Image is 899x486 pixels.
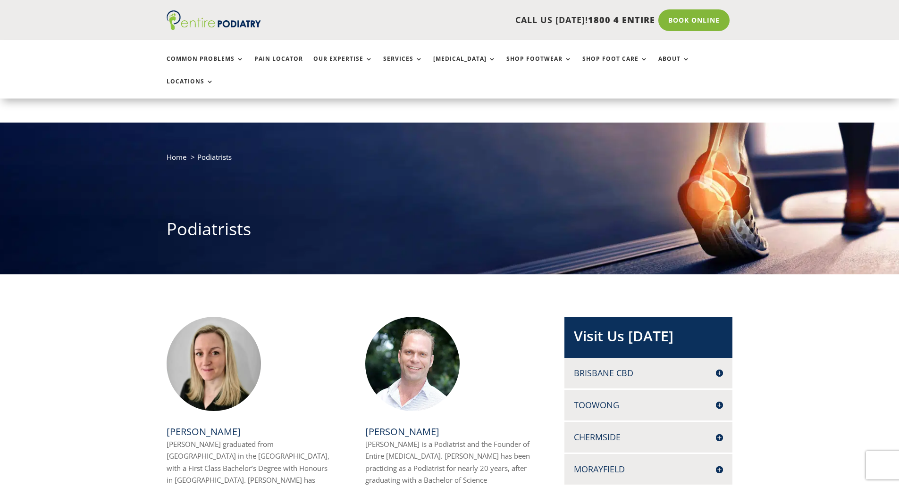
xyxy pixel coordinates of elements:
[167,10,261,30] img: logo (1)
[167,151,733,170] nav: breadcrumb
[197,152,232,162] span: Podiatrists
[574,326,723,351] h2: Visit Us [DATE]
[167,425,241,438] a: [PERSON_NAME]
[574,399,723,411] h4: Toowong
[167,78,214,99] a: Locations
[574,463,723,475] h4: Morayfield
[588,14,655,25] span: 1800 4 ENTIRE
[167,56,244,76] a: Common Problems
[167,23,261,32] a: Entire Podiatry
[254,56,303,76] a: Pain Locator
[365,317,460,411] img: Chris Hope
[506,56,572,76] a: Shop Footwear
[574,431,723,443] h4: Chermside
[313,56,373,76] a: Our Expertise
[167,317,261,411] img: Rachael Edmonds
[297,14,655,26] p: CALL US [DATE]!
[574,367,723,379] h4: Brisbane CBD
[658,56,690,76] a: About
[167,217,733,246] h1: Podiatrists
[658,9,730,31] a: Book Online
[383,56,423,76] a: Services
[365,425,439,438] a: [PERSON_NAME]
[582,56,648,76] a: Shop Foot Care
[433,56,496,76] a: [MEDICAL_DATA]
[167,152,186,162] a: Home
